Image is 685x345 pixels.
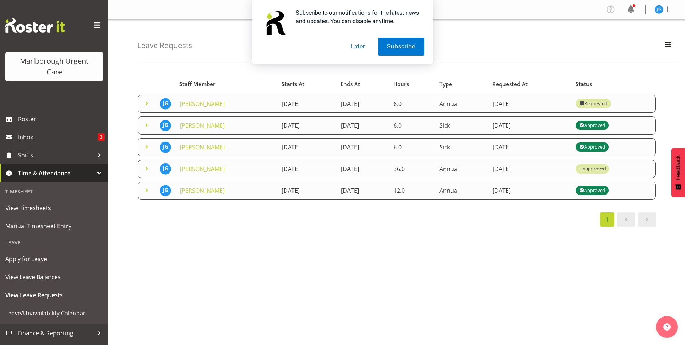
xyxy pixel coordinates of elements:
[2,250,107,268] a: Apply for Leave
[5,290,103,301] span: View Leave Requests
[160,98,171,110] img: josephine-godinez11850.jpg
[337,182,389,200] td: [DATE]
[393,80,409,88] span: Hours
[2,268,107,286] a: View Leave Balances
[389,182,435,200] td: 12.0
[180,187,225,195] a: [PERSON_NAME]
[389,116,435,135] td: 6.0
[2,286,107,304] a: View Leave Requests
[180,165,225,173] a: [PERSON_NAME]
[2,217,107,235] a: Manual Timesheet Entry
[277,138,337,156] td: [DATE]
[5,272,103,282] span: View Leave Balances
[5,203,103,213] span: View Timesheets
[439,80,452,88] span: Type
[337,116,389,135] td: [DATE]
[492,80,528,88] span: Requested At
[663,323,671,331] img: help-xxl-2.png
[488,116,571,135] td: [DATE]
[98,133,105,141] span: 3
[675,155,681,180] span: Feedback
[579,143,605,152] div: Approved
[337,95,389,113] td: [DATE]
[180,100,225,108] a: [PERSON_NAME]
[5,254,103,264] span: Apply for Leave
[435,160,488,178] td: Annual
[579,165,606,172] div: Unapproved
[389,160,435,178] td: 36.0
[389,138,435,156] td: 6.0
[160,141,171,153] img: josephine-godinez11850.jpg
[576,80,592,88] span: Status
[180,143,225,151] a: [PERSON_NAME]
[18,132,98,142] span: Inbox
[488,138,571,156] td: [DATE]
[277,116,337,135] td: [DATE]
[18,114,105,124] span: Roster
[2,184,107,199] div: Timesheet
[341,80,360,88] span: Ends At
[337,160,389,178] td: [DATE]
[5,308,103,319] span: Leave/Unavailability Calendar
[2,304,107,322] a: Leave/Unavailability Calendar
[579,121,605,130] div: Approved
[160,185,171,196] img: josephine-godinez11850.jpg
[435,116,488,135] td: Sick
[579,186,605,195] div: Approved
[435,138,488,156] td: Sick
[180,122,225,129] a: [PERSON_NAME]
[488,182,571,200] td: [DATE]
[160,163,171,175] img: josephine-godinez11850.jpg
[488,160,571,178] td: [DATE]
[435,182,488,200] td: Annual
[2,235,107,250] div: Leave
[282,80,304,88] span: Starts At
[18,150,94,161] span: Shifts
[2,199,107,217] a: View Timesheets
[488,95,571,113] td: [DATE]
[435,95,488,113] td: Annual
[579,99,607,108] div: Requested
[342,38,374,56] button: Later
[337,138,389,156] td: [DATE]
[671,148,685,197] button: Feedback - Show survey
[18,168,94,179] span: Time & Attendance
[277,182,337,200] td: [DATE]
[277,95,337,113] td: [DATE]
[277,160,337,178] td: [DATE]
[290,9,424,25] div: Subscribe to our notifications for the latest news and updates. You can disable anytime.
[378,38,424,56] button: Subscribe
[160,120,171,131] img: josephine-godinez11850.jpg
[18,328,94,338] span: Finance & Reporting
[389,95,435,113] td: 6.0
[5,221,103,231] span: Manual Timesheet Entry
[13,56,96,77] div: Marlborough Urgent Care
[261,9,290,38] img: notification icon
[179,80,216,88] span: Staff Member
